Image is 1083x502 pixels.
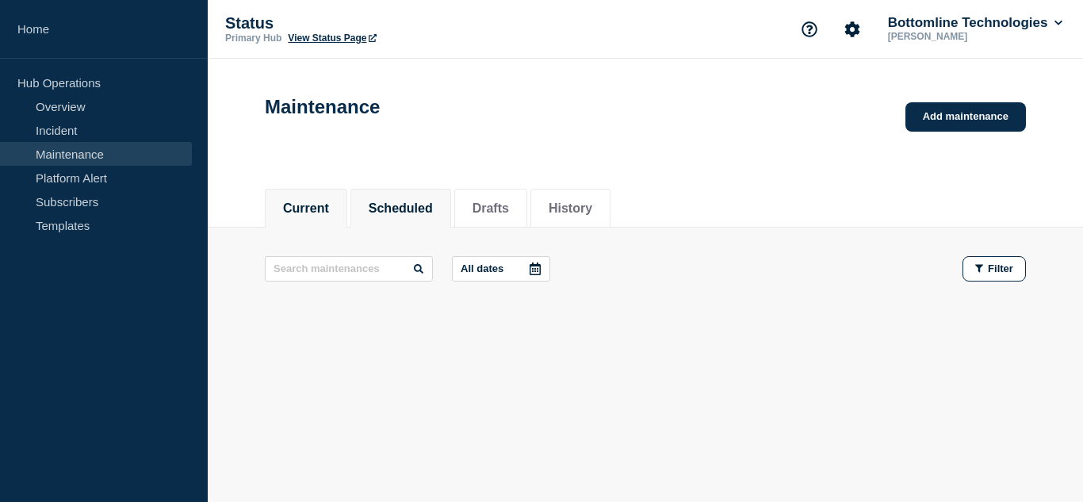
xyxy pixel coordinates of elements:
h1: Maintenance [265,96,380,118]
input: Search maintenances [265,256,433,282]
button: Drafts [473,201,509,216]
button: Account settings [836,13,869,46]
button: Scheduled [369,201,433,216]
button: All dates [452,256,550,282]
button: Bottomline Technologies [885,15,1066,31]
p: [PERSON_NAME] [885,31,1050,42]
button: Filter [962,256,1026,282]
a: View Status Page [288,33,376,44]
a: Add maintenance [905,102,1026,132]
p: All dates [461,262,503,274]
span: Filter [988,262,1013,274]
p: Primary Hub [225,33,281,44]
button: Support [793,13,826,46]
button: History [549,201,592,216]
p: Status [225,14,542,33]
button: Current [283,201,329,216]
